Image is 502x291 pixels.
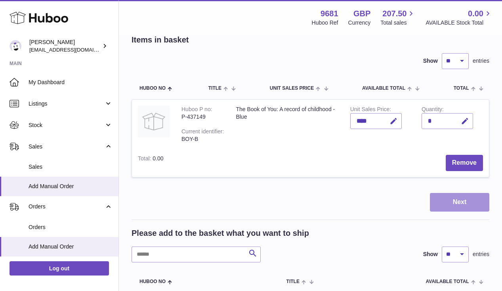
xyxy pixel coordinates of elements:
[132,35,189,45] h2: Items in basket
[350,106,391,114] label: Unit Sales Price
[426,19,492,27] span: AVAILABLE Stock Total
[29,39,101,54] div: [PERSON_NAME]
[29,163,113,171] span: Sales
[181,135,224,143] div: BOY-B
[138,106,170,137] img: The Book of You: A record of childhood - Blue
[181,128,224,137] div: Current identifier
[230,100,344,149] td: The Book of You: A record of childhood - Blue
[454,86,469,91] span: Total
[423,251,438,258] label: Show
[153,155,163,162] span: 0.00
[423,57,438,65] label: Show
[430,193,489,212] button: Next
[426,8,492,27] a: 0.00 AVAILABLE Stock Total
[422,106,444,114] label: Quantity
[473,251,489,258] span: entries
[312,19,338,27] div: Huboo Ref
[29,100,104,108] span: Listings
[29,183,113,190] span: Add Manual Order
[208,86,221,91] span: Title
[139,86,166,91] span: Huboo no
[468,8,483,19] span: 0.00
[29,203,104,210] span: Orders
[29,121,104,129] span: Stock
[29,243,113,251] span: Add Manual Order
[321,8,338,19] strong: 9681
[362,86,405,91] span: AVAILABLE Total
[29,46,116,53] span: [EMAIL_ADDRESS][DOMAIN_NAME]
[473,57,489,65] span: entries
[426,279,469,284] span: AVAILABLE Total
[380,8,416,27] a: 207.50 Total sales
[353,8,370,19] strong: GBP
[10,40,21,52] img: hello@colourchronicles.com
[29,79,113,86] span: My Dashboard
[270,86,314,91] span: Unit Sales Price
[382,8,407,19] span: 207.50
[139,279,166,284] span: Huboo no
[10,261,109,276] a: Log out
[181,113,224,121] div: P-437149
[380,19,416,27] span: Total sales
[348,19,371,27] div: Currency
[29,224,113,231] span: Orders
[138,155,153,164] label: Total
[29,143,104,150] span: Sales
[446,155,483,171] button: Remove
[181,106,212,114] div: Huboo P no
[286,279,300,284] span: Title
[132,228,309,239] h2: Please add to the basket what you want to ship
